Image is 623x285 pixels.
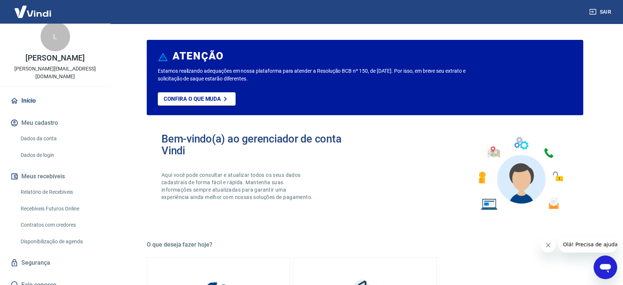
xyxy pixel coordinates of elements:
iframe: Mensagem da empresa [558,236,617,253]
button: Sair [588,5,614,19]
a: Dados da conta [18,131,101,146]
a: Recebíveis Futuros Online [18,201,101,216]
p: Aqui você pode consultar e atualizar todos os seus dados cadastrais de forma fácil e rápida. Mant... [161,171,314,201]
iframe: Fechar mensagem [541,238,556,253]
p: Confira o que muda [164,96,221,102]
p: [PERSON_NAME] [25,54,84,62]
iframe: Botão para abrir a janela de mensagens [594,255,617,279]
a: Relatório de Recebíveis [18,185,101,200]
h5: O que deseja fazer hoje? [147,241,583,248]
a: Disponibilização de agenda [18,234,101,249]
a: Segurança [9,255,101,271]
img: Vindi [9,0,57,23]
a: Confira o que muda [158,92,236,106]
button: Meu cadastro [9,115,101,131]
img: Imagem de um avatar masculino com diversos icones exemplificando as funcionalidades do gerenciado... [472,133,568,214]
p: Estamos realizando adequações em nossa plataforma para atender a Resolução BCB nº 150, de [DATE].... [158,67,489,83]
a: Dados de login [18,148,101,163]
button: Meus recebíveis [9,168,101,185]
a: Contratos com credores [18,217,101,233]
h2: Bem-vindo(a) ao gerenciador de conta Vindi [161,133,365,157]
a: Início [9,93,101,109]
h6: ATENÇÃO [173,52,224,60]
span: Olá! Precisa de ajuda? [4,5,62,11]
div: L [41,22,70,51]
p: [PERSON_NAME][EMAIL_ADDRESS][DOMAIN_NAME] [6,65,104,80]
